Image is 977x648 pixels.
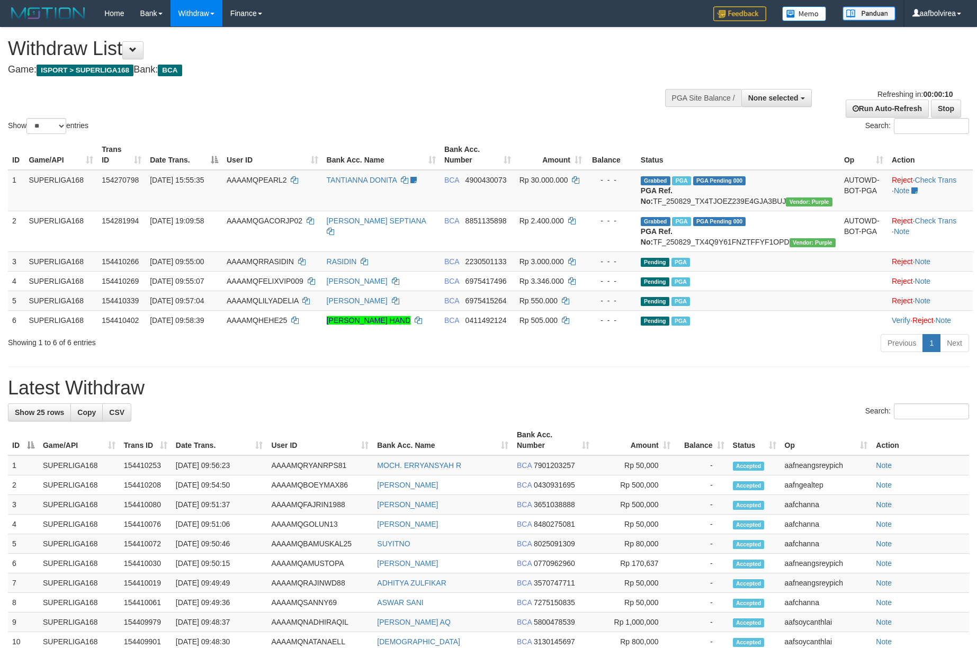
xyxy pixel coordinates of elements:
span: Pending [641,258,669,267]
a: CSV [102,403,131,421]
div: - - - [590,295,632,306]
span: [DATE] 19:09:58 [150,217,204,225]
span: Refreshing in: [877,90,953,98]
td: Rp 170,637 [594,554,675,573]
td: SUPERLIGA168 [39,573,120,593]
a: Note [876,559,892,568]
th: User ID: activate to sort column ascending [267,425,373,455]
span: Rp 3.000.000 [519,257,564,266]
th: Trans ID: activate to sort column ascending [97,140,146,170]
span: Rp 3.346.000 [519,277,564,285]
span: AAAAMQRRASIDIN [227,257,294,266]
span: Rp 550.000 [519,296,558,305]
td: 154410080 [120,495,172,515]
span: Rp 30.000.000 [519,176,568,184]
a: Note [876,618,892,626]
a: Next [940,334,969,352]
td: Rp 50,000 [594,573,675,593]
th: Game/API: activate to sort column ascending [39,425,120,455]
span: [DATE] 09:55:00 [150,257,204,266]
select: Showentries [26,118,66,134]
span: Copy 4900430073 to clipboard [465,176,507,184]
td: AAAAMQBOEYMAX86 [267,475,373,495]
span: [DATE] 09:57:04 [150,296,204,305]
a: [PERSON_NAME] AQ [377,618,450,626]
a: Reject [892,277,913,285]
a: Reject [892,257,913,266]
td: AAAAMQFAJRIN1988 [267,495,373,515]
span: Marked by aafsoycanthlai [671,297,690,306]
a: Note [915,296,931,305]
td: - [675,534,729,554]
a: RASIDIN [327,257,357,266]
a: Verify [892,316,910,325]
div: - - - [590,256,632,267]
td: 1 [8,170,24,211]
span: Marked by aafmaleo [672,176,691,185]
td: - [675,554,729,573]
td: 9 [8,613,39,632]
td: 4 [8,271,24,291]
span: 154410269 [102,277,139,285]
td: 5 [8,291,24,310]
span: Pending [641,277,669,286]
td: TF_250829_TX4Q9Y61FNZTFFYF1OPD [637,211,840,251]
strong: 00:00:10 [923,90,953,98]
a: Note [876,539,892,548]
span: AAAAMQLILYADELIA [227,296,299,305]
td: AAAAMQSANNY69 [267,593,373,613]
span: AAAAMQFELIXVIP009 [227,277,303,285]
td: SUPERLIGA168 [39,554,120,573]
td: SUPERLIGA168 [39,515,120,534]
span: Show 25 rows [15,408,64,417]
td: - [675,495,729,515]
img: MOTION_logo.png [8,5,88,21]
th: Bank Acc. Name: activate to sort column ascending [322,140,440,170]
a: Check Trans [915,217,957,225]
td: [DATE] 09:49:36 [172,593,267,613]
td: SUPERLIGA168 [39,455,120,475]
td: 154410061 [120,593,172,613]
span: Copy 7275150835 to clipboard [534,598,575,607]
span: 154281994 [102,217,139,225]
span: Accepted [733,540,765,549]
a: [PERSON_NAME] HAND [327,316,411,325]
td: · · [888,211,973,251]
span: [DATE] 09:55:07 [150,277,204,285]
span: BCA [158,65,182,76]
td: Rp 500,000 [594,495,675,515]
th: ID [8,140,24,170]
td: aafchanna [781,515,872,534]
span: Accepted [733,638,765,647]
a: Note [894,227,910,236]
td: Rp 500,000 [594,475,675,495]
span: BCA [444,257,459,266]
span: Grabbed [641,217,670,226]
td: AUTOWD-BOT-PGA [840,170,888,211]
span: BCA [444,217,459,225]
td: SUPERLIGA168 [39,475,120,495]
a: Check Trans [915,176,957,184]
label: Show entries [8,118,88,134]
span: Vendor URL: https://trx4.1velocity.biz [786,197,832,206]
td: TF_250829_TX4TJOEZ239E4GJA3BUJ [637,170,840,211]
td: AAAAMQNADHIRAQIL [267,613,373,632]
td: [DATE] 09:48:37 [172,613,267,632]
span: AAAAMQHEHE25 [227,316,287,325]
td: AAAAMQGOLUN13 [267,515,373,534]
span: Accepted [733,618,765,627]
div: - - - [590,276,632,286]
th: Op: activate to sort column ascending [781,425,872,455]
th: Op: activate to sort column ascending [840,140,888,170]
td: 8 [8,593,39,613]
span: BCA [517,579,532,587]
td: · [888,291,973,310]
td: [DATE] 09:51:06 [172,515,267,534]
span: Copy 3651038888 to clipboard [534,500,575,509]
span: BCA [444,316,459,325]
a: Note [915,277,931,285]
span: Marked by aafsoycanthlai [671,277,690,286]
th: Amount: activate to sort column ascending [594,425,675,455]
td: 3 [8,495,39,515]
td: · [888,251,973,271]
